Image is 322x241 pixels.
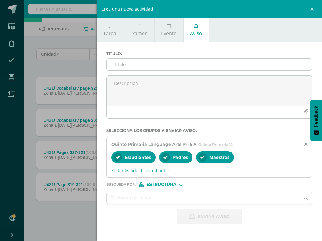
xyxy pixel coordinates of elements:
a: Examen [123,18,154,42]
span: Evento [161,30,177,37]
span: Búsqueda por : [106,183,136,186]
span: Estudiantes [125,155,151,160]
button: Feedback - Mostrar encuesta [310,100,322,141]
input: Ej. Primero primaria [107,192,300,204]
span: Estructura [146,183,176,186]
span: Maestros [209,155,229,160]
label: Selecciona los grupos a enviar aviso : [106,128,312,133]
span: Feedback [314,106,319,127]
a: Tarea [97,18,123,42]
a: Aviso [184,18,209,42]
label: Titulo : [106,51,312,56]
span: Enviar aviso [198,209,230,224]
a: Evento [155,18,183,42]
span: Editar listado de estudiantes [111,168,307,173]
span: Aviso [190,30,202,37]
span: Quinto Primaria Language Arts Pri 5 A [111,142,197,147]
span: Quinto Primaria 'A' [198,142,234,147]
span: Padres [172,155,188,160]
div: [object Object] [139,182,184,187]
button: Enviar aviso [177,209,242,224]
span: Examen [130,30,148,37]
input: Titulo [107,59,312,70]
span: Tarea [103,30,116,37]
